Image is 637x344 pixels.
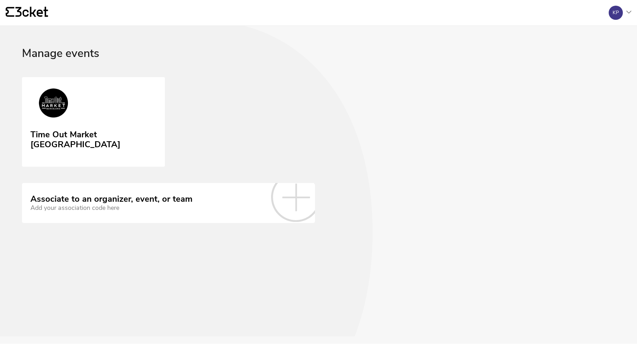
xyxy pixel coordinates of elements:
a: {' '} [6,7,48,19]
div: Time Out Market [GEOGRAPHIC_DATA] [30,127,156,149]
img: Time Out Market Barcelona [30,88,76,120]
a: Time Out Market Barcelona Time Out Market [GEOGRAPHIC_DATA] [22,77,165,167]
div: Add your association code here [30,204,193,212]
a: Associate to an organizer, event, or team Add your association code here [22,183,315,223]
g: {' '} [6,7,14,17]
div: Manage events [22,47,615,77]
div: KP [613,10,619,16]
div: Associate to an organizer, event, or team [30,194,193,204]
